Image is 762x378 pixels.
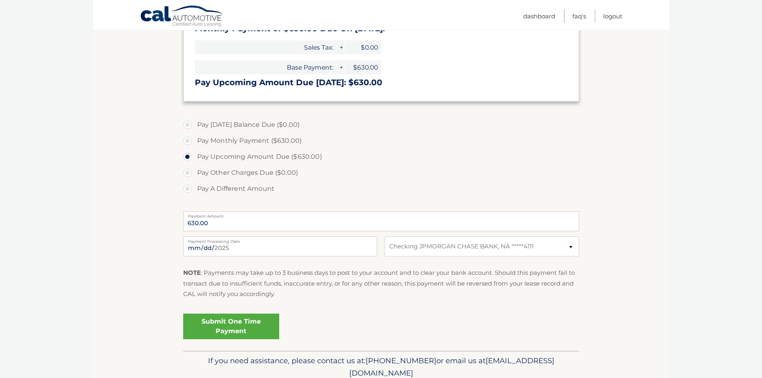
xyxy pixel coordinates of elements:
[183,149,579,165] label: Pay Upcoming Amount Due ($630.00)
[195,78,568,88] h3: Pay Upcoming Amount Due [DATE]: $630.00
[195,60,336,74] span: Base Payment:
[183,117,579,133] label: Pay [DATE] Balance Due ($0.00)
[366,356,436,365] span: [PHONE_NUMBER]
[183,236,377,256] input: Payment Date
[603,10,622,23] a: Logout
[337,60,345,74] span: +
[183,268,579,299] p: : Payments may take up to 3 business days to post to your account and to clear your bank account....
[523,10,555,23] a: Dashboard
[183,211,579,218] label: Payment Amount
[345,60,381,74] span: $630.00
[140,5,224,28] a: Cal Automotive
[183,314,279,339] a: Submit One Time Payment
[572,10,586,23] a: FAQ's
[345,40,381,54] span: $0.00
[183,211,579,231] input: Payment Amount
[195,40,336,54] span: Sales Tax:
[183,236,377,243] label: Payment Processing Date
[183,165,579,181] label: Pay Other Charges Due ($0.00)
[183,181,579,197] label: Pay A Different Amount
[337,40,345,54] span: +
[183,269,201,276] strong: NOTE
[183,133,579,149] label: Pay Monthly Payment ($630.00)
